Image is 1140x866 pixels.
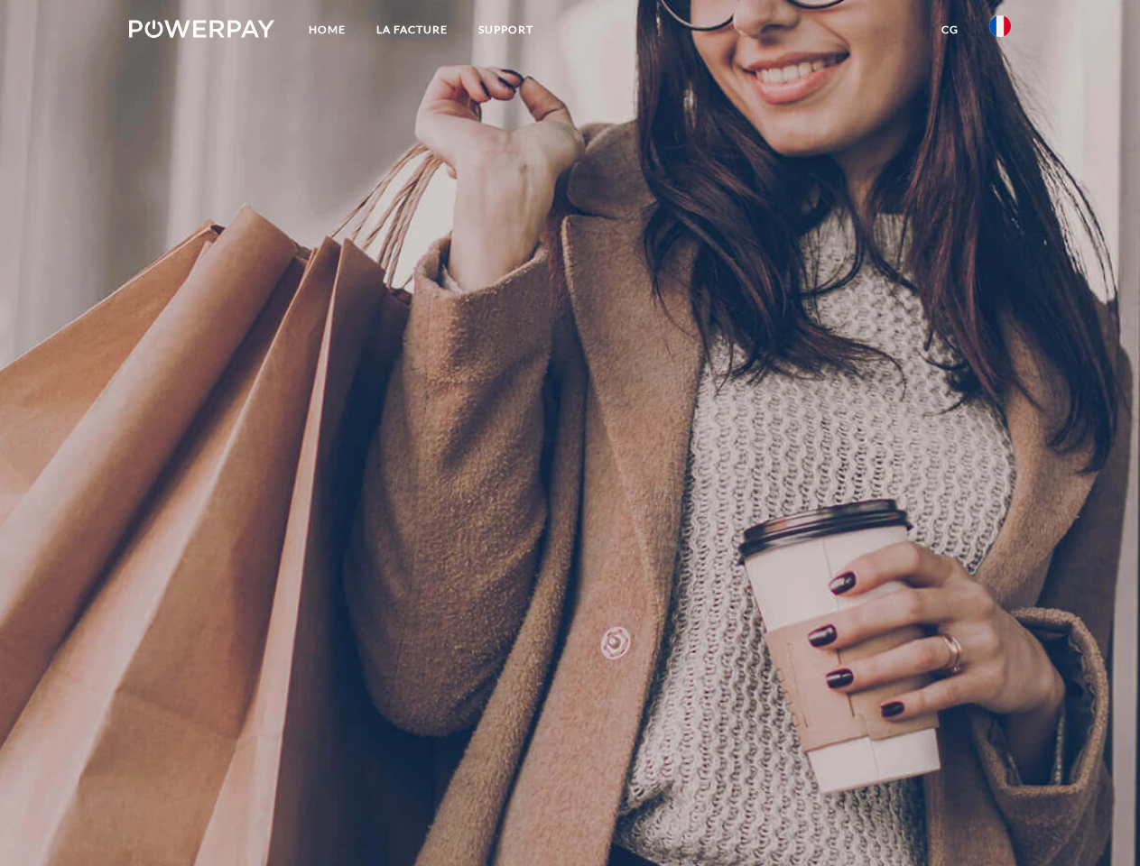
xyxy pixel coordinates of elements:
[926,14,974,46] a: CG
[463,14,549,46] a: Support
[129,20,274,38] img: logo-powerpay-white.svg
[361,14,463,46] a: LA FACTURE
[989,15,1011,37] img: fr
[293,14,361,46] a: Home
